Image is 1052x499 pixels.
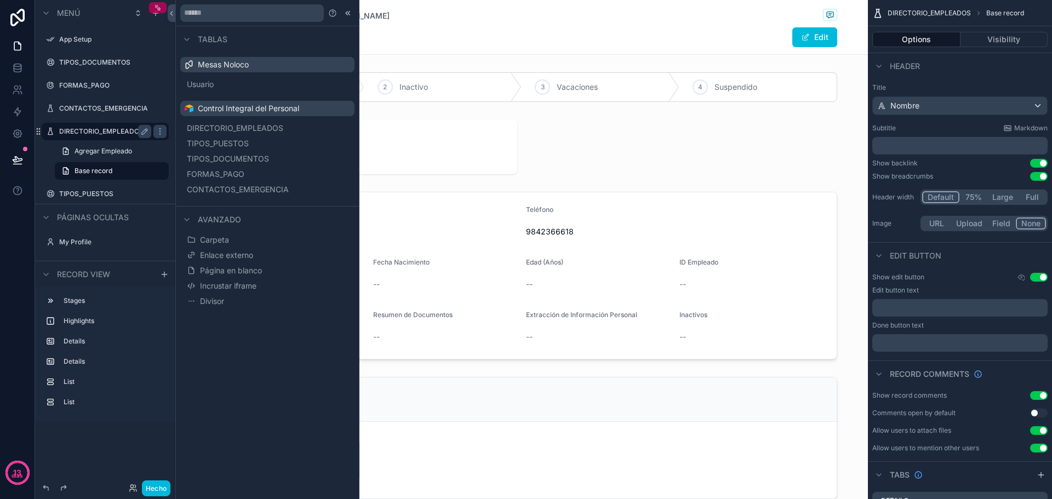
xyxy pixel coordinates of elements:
font: CONTACTOS_EMERGENCIA [187,185,289,194]
button: Visibility [960,32,1048,47]
a: Agregar Empleado [55,142,169,160]
span: Base record [75,167,112,175]
label: Title [872,83,1048,92]
font: Usuario [187,79,214,89]
button: 75% [959,191,987,203]
span: Nombre [890,100,919,111]
font: días [12,472,23,479]
label: Edit button text [872,286,919,295]
font: Incrustar iframe [200,281,256,290]
font: Control Integral del Personal [198,104,299,113]
button: Usuario [185,77,350,92]
label: List [64,398,160,406]
span: DIRECTORIO_EMPLEADOS [888,9,971,18]
button: TIPOS_DOCUMENTOS [185,151,350,167]
button: Options [872,32,960,47]
a: Markdown [1003,124,1048,133]
span: Header [890,61,920,72]
label: TIPOS_DOCUMENTOS [59,58,162,67]
button: Divisor [185,294,350,309]
font: 13 [13,468,21,477]
div: Comments open by default [872,409,956,417]
span: Agregar Empleado [75,147,132,156]
label: Header width [872,193,916,202]
a: Base record [55,162,169,180]
button: Carpeta [185,232,350,248]
span: Markdown [1014,124,1048,133]
label: List [64,377,160,386]
button: URL [922,217,951,230]
font: TIPOS_PUESTOS [187,139,249,148]
font: Menú [57,8,80,18]
font: Hecho [146,484,167,492]
label: TIPOS_PUESTOS [59,190,162,198]
button: None [1016,217,1046,230]
img: Logotipo de Airtable [185,104,193,113]
button: Default [922,191,959,203]
button: Edit [792,27,837,47]
font: Divisor [200,296,224,306]
font: Tablas [198,35,227,44]
span: Edit button [890,250,941,261]
font: FORMAS_PAGO [187,169,244,179]
div: Show backlink [872,159,918,168]
button: TIPOS_PUESTOS [185,136,350,151]
label: Highlights [64,317,160,325]
span: Record view [57,269,110,280]
font: Página en blanco [200,266,262,275]
div: Show breadcrumbs [872,172,933,181]
font: DIRECTORIO_EMPLEADOS [187,123,283,133]
font: Mesas Noloco [198,60,249,69]
label: DIRECTORIO_EMPLEADOS [59,127,147,136]
button: Large [987,191,1018,203]
button: Página en blanco [185,263,350,278]
label: Details [64,337,160,346]
span: Tabs [890,469,910,480]
font: Carpeta [200,235,229,244]
label: FORMAS_PAGO [59,81,162,90]
div: Allow users to attach files [872,426,951,435]
span: Base record [986,9,1024,18]
button: Upload [951,217,987,230]
span: Record comments [890,369,969,380]
button: CONTACTOS_EMERGENCIA [185,182,350,197]
button: Incrustar iframe [185,278,350,294]
label: Details [64,357,160,366]
label: Subtitle [872,124,896,133]
div: Show record comments [872,391,947,400]
font: TIPOS_DOCUMENTOS [187,154,269,163]
button: DIRECTORIO_EMPLEADOS [185,121,350,136]
button: Full [1018,191,1046,203]
button: Hecho [142,480,171,496]
label: Image [872,219,916,228]
div: scrollable content [872,334,1048,352]
div: scrollable content [872,137,1048,154]
font: Enlace externo [200,250,253,260]
font: Páginas ocultas [57,213,129,222]
label: CONTACTOS_EMERGENCIA [59,104,162,113]
label: Show edit button [872,273,924,282]
div: scrollable content [872,299,1048,317]
label: Stages [64,296,160,305]
label: My Profile [59,238,162,246]
button: Enlace externo [185,248,350,263]
label: App Setup [59,35,162,44]
div: scrollable content [35,287,175,422]
button: FORMAS_PAGO [185,167,350,182]
font: Avanzado [198,215,241,224]
button: Nombre [872,96,1048,115]
div: Allow users to mention other users [872,444,979,452]
label: Done button text [872,321,924,330]
button: Field [987,217,1016,230]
